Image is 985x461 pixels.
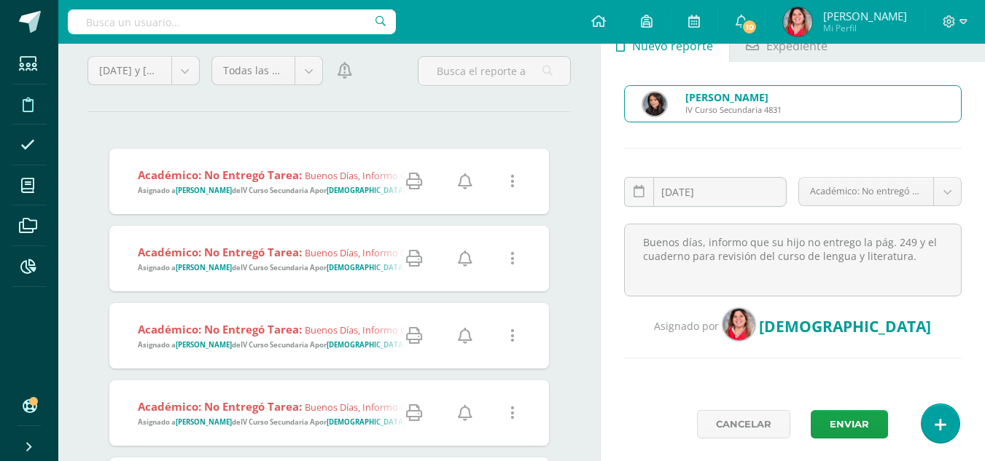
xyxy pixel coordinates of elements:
[697,410,790,438] a: Cancelar
[305,169,821,182] span: Buenos días, informo que su hijo no entrego la pág. 249 y el cuaderno para revisión del curso de ...
[685,104,782,115] div: IV Curso Secundaria 4831
[643,92,666,116] img: 9b1927ce670294ed17ef17710965d09b.png
[327,186,405,195] strong: [DEMOGRAPHIC_DATA]
[625,86,961,122] input: Busca un estudiante aquí...
[811,410,888,438] button: Enviar
[723,308,755,341] img: 1f42d0250f0c2d94fd93832b9b2e1ee8.png
[176,417,232,427] strong: [PERSON_NAME]
[783,7,812,36] img: 1f42d0250f0c2d94fd93832b9b2e1ee8.png
[138,417,405,427] span: Asignado a de por
[810,178,922,205] span: Académico: No entregó tarea
[138,263,405,272] span: Asignado a de por
[241,340,315,350] strong: IV Curso Secundaria A
[138,340,405,350] span: Asignado a de por
[601,27,729,62] a: Nuevo reporte
[741,19,758,35] span: 10
[241,417,315,427] strong: IV Curso Secundaria A
[632,28,713,63] span: Nuevo reporte
[138,245,302,259] strong: Académico: No entregó tarea:
[823,22,907,34] span: Mi Perfil
[138,322,302,336] strong: Académico: No entregó tarea:
[68,9,396,34] input: Busca un usuario...
[759,316,931,336] span: [DEMOGRAPHIC_DATA]
[305,401,821,414] span: Buenos días, informo que su hijo no entrego la pág. 249 y el cuaderno para revisión del curso de ...
[99,57,160,84] span: [DATE] y [DATE]
[327,417,405,427] strong: [DEMOGRAPHIC_DATA]
[327,263,405,272] strong: [DEMOGRAPHIC_DATA]
[176,186,232,195] strong: [PERSON_NAME]
[823,9,907,23] span: [PERSON_NAME]
[241,186,315,195] strong: IV Curso Secundaria A
[176,263,232,272] strong: [PERSON_NAME]
[685,90,782,104] div: [PERSON_NAME]
[88,57,199,84] a: [DATE] y [DATE]
[223,57,284,84] span: Todas las categorías
[305,323,821,336] span: Buenos días, informo que su hijo no entrego la pág. 249 y el cuaderno para revisión del curso de ...
[138,186,405,195] span: Asignado a de por
[212,57,323,84] a: Todas las categorías
[625,178,787,206] input: Fecha de ocurrencia
[766,28,828,63] span: Expediente
[138,168,302,182] strong: Académico: No entregó tarea:
[730,27,843,62] a: Expediente
[305,246,821,259] span: Buenos días, informo que su hijo no entrego la pág. 249 y el cuaderno para revisión del curso de ...
[176,340,232,350] strong: [PERSON_NAME]
[418,57,570,85] input: Busca el reporte aquí
[327,340,405,350] strong: [DEMOGRAPHIC_DATA]
[654,319,719,333] span: Asignado por
[799,178,961,205] a: Académico: No entregó tarea
[138,399,302,414] strong: Académico: No entregó tarea:
[241,263,315,272] strong: IV Curso Secundaria A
